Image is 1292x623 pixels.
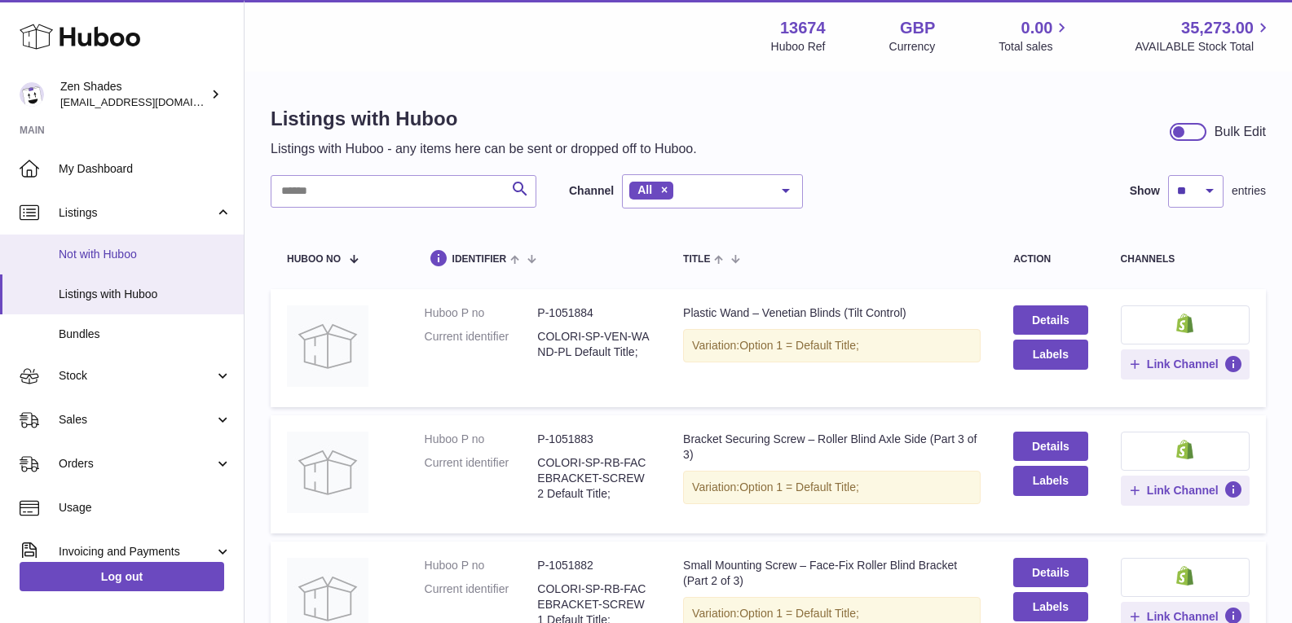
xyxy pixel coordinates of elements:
div: Variation: [683,329,981,362]
div: channels [1121,254,1250,265]
a: 35,273.00 AVAILABLE Stock Total [1135,17,1272,55]
span: My Dashboard [59,161,232,177]
img: shopify-small.png [1176,566,1193,586]
img: shopify-small.png [1176,440,1193,459]
div: Variation: [683,471,981,504]
p: Listings with Huboo - any items here can be sent or dropped off to Huboo. [271,140,697,158]
dd: COLORI-SP-VEN-WAND-PL Default Title; [537,329,650,360]
label: Show [1130,183,1160,199]
img: Bracket Securing Screw – Roller Blind Axle Side (Part 3 of 3) [287,432,368,513]
h1: Listings with Huboo [271,106,697,132]
span: Invoicing and Payments [59,544,214,559]
span: Option 1 = Default Title; [739,480,859,494]
button: Link Channel [1121,476,1250,505]
span: Orders [59,456,214,472]
div: Huboo Ref [771,39,826,55]
a: Details [1013,558,1087,587]
span: AVAILABLE Stock Total [1135,39,1272,55]
dd: P-1051883 [537,432,650,447]
span: Option 1 = Default Title; [739,339,859,352]
a: Details [1013,305,1087,335]
div: action [1013,254,1087,265]
a: Log out [20,562,224,591]
span: Option 1 = Default Title; [739,607,859,620]
span: Listings with Huboo [59,287,232,302]
dd: COLORI-SP-RB-FACEBRACKET-SCREW2 Default Title; [537,455,650,502]
span: 35,273.00 [1181,17,1254,39]
dt: Current identifier [425,455,538,502]
span: entries [1232,183,1266,199]
div: Zen Shades [60,79,207,110]
span: All [637,183,652,196]
span: Link Channel [1147,357,1219,371]
dt: Current identifier [425,329,538,360]
button: Labels [1013,466,1087,495]
dd: P-1051884 [537,305,650,321]
span: 0.00 [1021,17,1053,39]
span: Listings [59,205,214,221]
dd: P-1051882 [537,558,650,573]
a: Details [1013,432,1087,461]
dt: Huboo P no [425,558,538,573]
img: shopify-small.png [1176,314,1193,333]
span: Link Channel [1147,483,1219,498]
img: internalAdmin-13674@internal.huboo.com [20,82,44,107]
span: title [683,254,710,265]
div: Small Mounting Screw – Face-Fix Roller Blind Bracket (Part 2 of 3) [683,558,981,589]
dt: Huboo P no [425,305,538,321]
dt: Huboo P no [425,432,538,447]
span: Bundles [59,327,232,342]
span: Not with Huboo [59,247,232,262]
span: Stock [59,368,214,384]
strong: 13674 [780,17,826,39]
label: Channel [569,183,614,199]
div: Currency [889,39,936,55]
span: identifier [452,254,507,265]
span: Sales [59,412,214,428]
span: Usage [59,500,232,516]
span: Total sales [999,39,1071,55]
a: 0.00 Total sales [999,17,1071,55]
div: Bulk Edit [1215,123,1266,141]
img: Plastic Wand – Venetian Blinds (Tilt Control) [287,305,368,387]
div: Plastic Wand – Venetian Blinds (Tilt Control) [683,305,981,321]
strong: GBP [900,17,935,39]
button: Link Channel [1121,349,1250,379]
button: Labels [1013,592,1087,621]
div: Bracket Securing Screw – Roller Blind Axle Side (Part 3 of 3) [683,432,981,463]
button: Labels [1013,340,1087,369]
span: [EMAIL_ADDRESS][DOMAIN_NAME] [60,95,240,108]
span: Huboo no [287,254,341,265]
